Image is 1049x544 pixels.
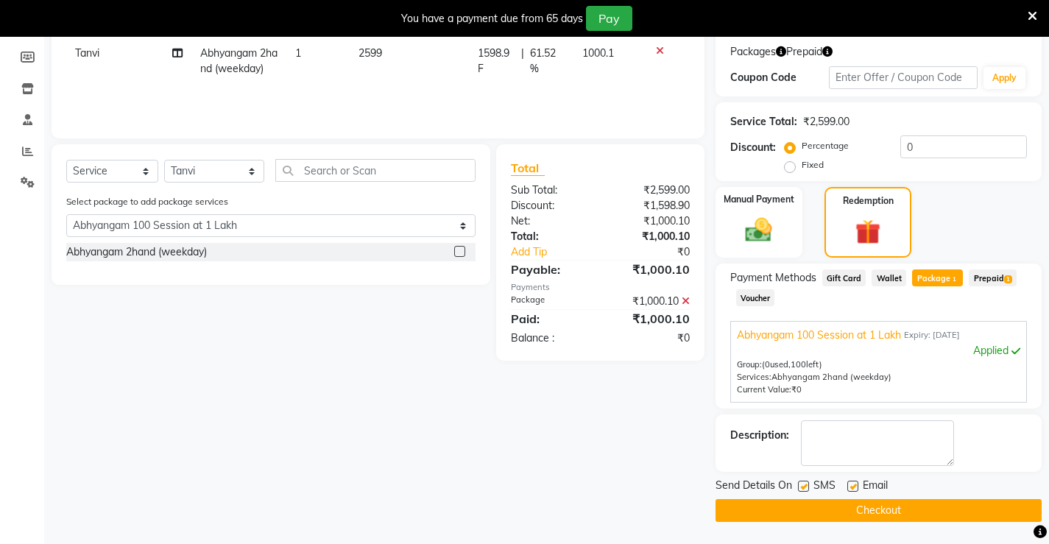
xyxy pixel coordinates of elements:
[521,46,524,77] span: |
[791,359,806,370] span: 100
[1004,275,1012,284] span: 1
[912,269,963,286] span: Package
[600,213,700,229] div: ₹1,000.10
[275,159,476,182] input: Search or Scan
[813,478,836,496] span: SMS
[530,46,565,77] span: 61.52 %
[500,261,600,278] div: Payable:
[950,275,958,284] span: 1
[863,478,888,496] span: Email
[600,229,700,244] div: ₹1,000.10
[500,244,617,260] a: Add Tip
[724,193,794,206] label: Manual Payment
[359,46,382,60] span: 2599
[983,67,1025,89] button: Apply
[730,70,829,85] div: Coupon Code
[737,215,780,246] img: _cash.svg
[401,11,583,27] div: You have a payment due from 65 days
[730,44,776,60] span: Packages
[904,329,960,342] span: Expiry: [DATE]
[872,269,906,286] span: Wallet
[737,384,791,395] span: Current Value:
[822,269,866,286] span: Gift Card
[500,229,600,244] div: Total:
[716,478,792,496] span: Send Details On
[730,270,816,286] span: Payment Methods
[500,294,600,309] div: Package
[762,359,822,370] span: used, left)
[600,261,700,278] div: ₹1,000.10
[736,289,775,306] span: Voucher
[847,216,889,248] img: _gift.svg
[478,46,515,77] span: 1598.9 F
[66,244,207,260] div: Abhyangam 2hand (weekday)
[500,213,600,229] div: Net:
[716,499,1042,522] button: Checkout
[762,359,770,370] span: (0
[786,44,822,60] span: Prepaid
[737,328,901,343] span: Abhyangam 100 Session at 1 Lakh
[791,384,802,395] span: ₹0
[802,158,824,172] label: Fixed
[600,310,700,328] div: ₹1,000.10
[771,372,891,382] span: Abhyangam 2hand (weekday)
[586,6,632,31] button: Pay
[66,195,228,208] label: Select package to add package services
[730,428,789,443] div: Description:
[737,343,1020,358] div: Applied
[582,46,614,60] span: 1000.1
[730,140,776,155] div: Discount:
[500,310,600,328] div: Paid:
[969,269,1017,286] span: Prepaid
[802,139,849,152] label: Percentage
[200,46,278,75] span: Abhyangam 2hand (weekday)
[730,114,797,130] div: Service Total:
[737,372,771,382] span: Services:
[600,198,700,213] div: ₹1,598.90
[803,114,850,130] div: ₹2,599.00
[75,46,99,60] span: Tanvi
[600,331,700,346] div: ₹0
[600,294,700,309] div: ₹1,000.10
[500,183,600,198] div: Sub Total:
[829,66,978,89] input: Enter Offer / Coupon Code
[500,331,600,346] div: Balance :
[511,281,690,294] div: Payments
[737,359,762,370] span: Group:
[500,198,600,213] div: Discount:
[295,46,301,60] span: 1
[617,244,701,260] div: ₹0
[843,194,894,208] label: Redemption
[600,183,700,198] div: ₹2,599.00
[511,160,545,176] span: Total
